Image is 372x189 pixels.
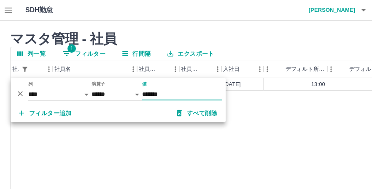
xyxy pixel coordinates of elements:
button: エクスポート [161,47,221,60]
button: ソート [199,63,211,75]
div: 1件のフィルターを適用中 [19,63,31,75]
button: フィルター表示 [56,47,112,60]
div: 社員番号 [11,60,53,78]
div: 社員区分コード [181,60,199,78]
button: 列選択 [11,47,52,60]
button: 削除 [14,87,27,100]
button: フィルター追加 [12,105,78,121]
button: メニュー [43,63,55,76]
div: 社員名 [53,60,137,78]
div: 入社日 [221,60,264,78]
div: 社員区分 [137,60,179,78]
button: ソート [31,63,43,75]
span: 1 [67,44,76,53]
button: ソート [157,63,169,75]
button: メニュー [253,63,266,76]
label: 列 [28,81,33,87]
div: [DATE] [223,81,241,89]
button: メニュー [127,63,140,76]
button: 行間隔 [116,47,157,60]
label: 値 [142,81,147,87]
button: フィルター表示 [19,63,31,75]
div: デフォルト所定開始時刻 [286,60,326,78]
button: メニュー [169,63,182,76]
div: 社員番号 [12,60,19,78]
div: 社員区分 [139,60,157,78]
button: ソート [337,63,349,75]
div: 13:00 [311,81,325,89]
button: ソート [71,63,83,75]
div: 入社日 [223,60,240,78]
div: デフォルト所定開始時刻 [264,60,327,78]
button: メニュー [211,63,224,76]
div: 社員名 [54,60,71,78]
div: 社員区分コード [179,60,221,78]
button: すべて削除 [170,105,224,121]
label: 演算子 [92,81,105,87]
button: ソート [274,63,286,75]
button: ソート [240,63,251,75]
